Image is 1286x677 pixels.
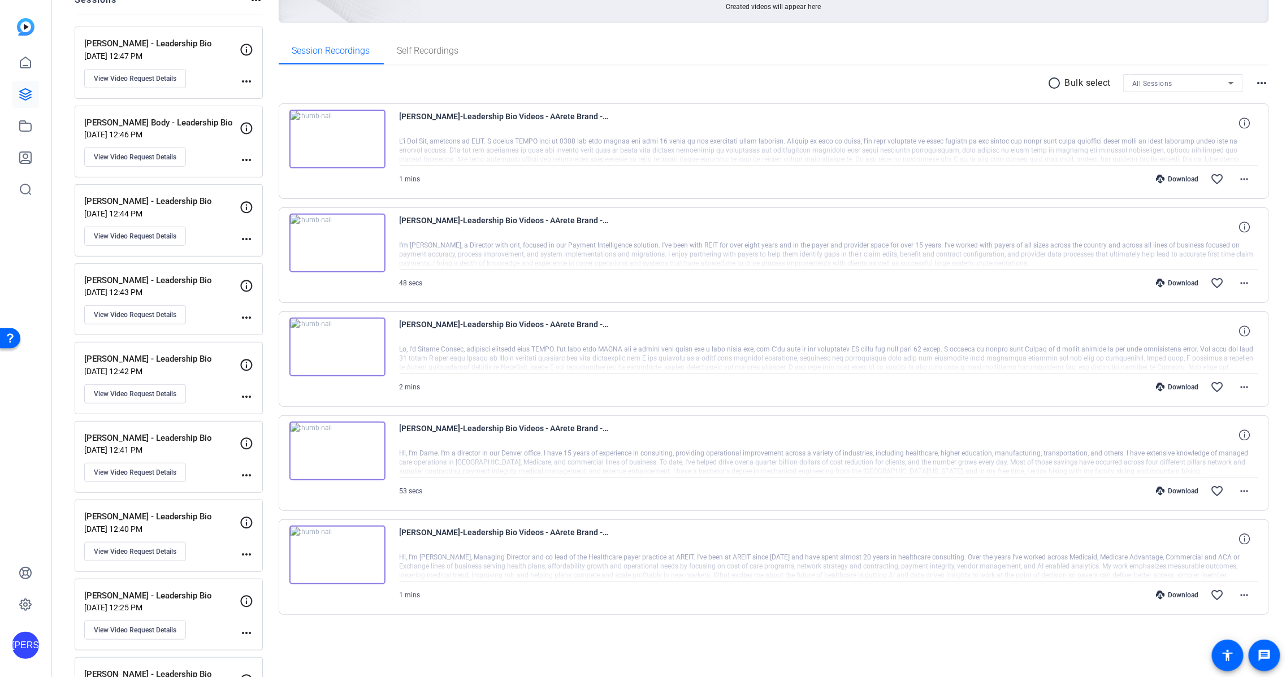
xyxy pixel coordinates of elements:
[1211,588,1224,602] mat-icon: favorite_border
[84,195,240,208] p: [PERSON_NAME] - Leadership Bio
[397,46,459,55] span: Self Recordings
[1238,172,1252,186] mat-icon: more_horiz
[84,274,240,287] p: [PERSON_NAME] - Leadership Bio
[400,110,609,137] span: [PERSON_NAME]-Leadership Bio Videos - AArete Brand -Ph-[PERSON_NAME] - Leadership Bio-17574467431...
[94,547,176,556] span: View Video Request Details
[240,75,253,88] mat-icon: more_horiz
[400,422,609,449] span: [PERSON_NAME]-Leadership Bio Videos - AArete Brand -Ph-[PERSON_NAME] - Leadership Bio-17570418868...
[17,18,34,36] img: blue-gradient.svg
[84,227,186,246] button: View Video Request Details
[1150,383,1204,392] div: Download
[292,46,370,55] span: Session Recordings
[400,279,423,287] span: 48 secs
[84,147,186,167] button: View Video Request Details
[1132,80,1172,88] span: All Sessions
[84,542,186,561] button: View Video Request Details
[1211,484,1224,498] mat-icon: favorite_border
[289,110,386,168] img: thumb-nail
[400,591,421,599] span: 1 mins
[1238,588,1252,602] mat-icon: more_horiz
[84,603,240,612] p: [DATE] 12:25 PM
[1255,76,1269,90] mat-icon: more_horiz
[84,524,240,533] p: [DATE] 12:40 PM
[94,74,176,83] span: View Video Request Details
[240,548,253,561] mat-icon: more_horiz
[1238,380,1252,394] mat-icon: more_horiz
[240,311,253,324] mat-icon: more_horiz
[1221,649,1235,662] mat-icon: accessibility
[94,153,176,162] span: View Video Request Details
[84,463,186,482] button: View Video Request Details
[84,589,240,602] p: [PERSON_NAME] - Leadership Bio
[400,214,609,241] span: [PERSON_NAME]-Leadership Bio Videos - AArete Brand -Ph-[PERSON_NAME] - Leadership Bio-17571033443...
[84,69,186,88] button: View Video Request Details
[84,288,240,297] p: [DATE] 12:43 PM
[12,632,39,659] div: [PERSON_NAME]
[240,468,253,482] mat-icon: more_horiz
[84,432,240,445] p: [PERSON_NAME] - Leadership Bio
[1258,649,1271,662] mat-icon: message
[1211,172,1224,186] mat-icon: favorite_border
[289,214,386,272] img: thumb-nail
[84,116,240,129] p: [PERSON_NAME] Body - Leadership Bio
[400,526,609,553] span: [PERSON_NAME]-Leadership Bio Videos - AArete Brand -Ph-[PERSON_NAME] - Leadership Bio-17570255603...
[84,367,240,376] p: [DATE] 12:42 PM
[1238,484,1252,498] mat-icon: more_horiz
[1238,276,1252,290] mat-icon: more_horiz
[1211,380,1224,394] mat-icon: favorite_border
[1065,76,1111,90] p: Bulk select
[1150,175,1204,184] div: Download
[94,468,176,477] span: View Video Request Details
[1048,76,1065,90] mat-icon: radio_button_unchecked
[1150,591,1204,600] div: Download
[289,318,386,376] img: thumb-nail
[726,2,821,11] span: Created videos will appear here
[94,310,176,319] span: View Video Request Details
[400,487,423,495] span: 53 secs
[84,37,240,50] p: [PERSON_NAME] - Leadership Bio
[84,130,240,139] p: [DATE] 12:46 PM
[240,153,253,167] mat-icon: more_horiz
[84,445,240,454] p: [DATE] 12:41 PM
[400,318,609,345] span: [PERSON_NAME]-Leadership Bio Videos - AArete Brand -Ph-[PERSON_NAME] - Leadership Bio-17570809516...
[84,353,240,366] p: [PERSON_NAME] - Leadership Bio
[1150,487,1204,496] div: Download
[94,389,176,398] span: View Video Request Details
[84,620,186,640] button: View Video Request Details
[289,526,386,584] img: thumb-nail
[84,209,240,218] p: [DATE] 12:44 PM
[240,626,253,640] mat-icon: more_horiz
[240,232,253,246] mat-icon: more_horiz
[84,384,186,403] button: View Video Request Details
[84,51,240,60] p: [DATE] 12:47 PM
[289,422,386,480] img: thumb-nail
[84,510,240,523] p: [PERSON_NAME] - Leadership Bio
[84,305,186,324] button: View Video Request Details
[94,626,176,635] span: View Video Request Details
[240,390,253,403] mat-icon: more_horiz
[400,383,421,391] span: 2 mins
[1211,276,1224,290] mat-icon: favorite_border
[1150,279,1204,288] div: Download
[94,232,176,241] span: View Video Request Details
[400,175,421,183] span: 1 mins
